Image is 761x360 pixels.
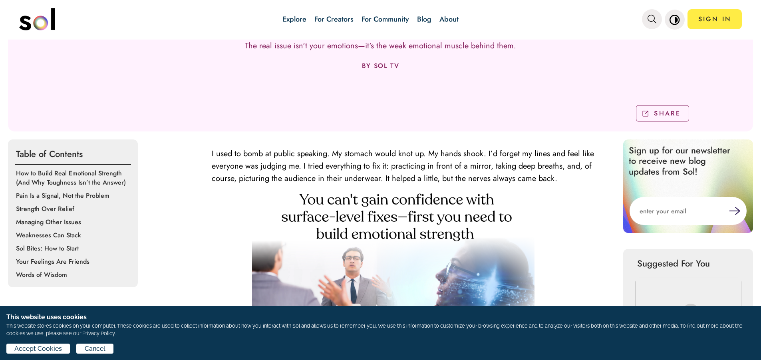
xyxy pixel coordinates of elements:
input: enter your email [630,197,729,225]
button: SHARE [636,105,689,121]
p: Sign up for our newsletter to receive new blog updates from Sol! [623,139,743,182]
a: Explore [282,14,306,24]
p: Suggested For You [637,257,739,270]
img: play [683,304,699,320]
nav: main navigation [19,5,742,33]
span: Accept Cookies [14,344,62,354]
p: The real issue isn't your emotions—it's the weak emotional muscle behind them. [245,42,516,50]
a: SIGN IN [687,9,742,29]
p: Strength Over Relief [16,204,133,213]
p: Table of Contents [15,143,131,165]
button: Cancel [76,344,113,354]
p: Words of Wisdom [16,270,133,279]
a: For Creators [314,14,354,24]
img: 1758211294105-Your%20paragraph%20text%20-%202025-09-18T175745.680.png [252,185,534,344]
p: Managing Other Issues [16,217,133,227]
a: For Community [362,14,409,24]
a: Blog [417,14,431,24]
p: How to Build Real Emotional Strength (And Why Toughness Isn’t the Answer) [16,169,133,187]
button: Accept Cookies [6,344,70,354]
p: Your Feelings Are Friends [16,257,133,266]
p: Pain Is a Signal, Not the Problem [16,191,133,200]
h1: This website uses cookies [6,312,755,322]
p: This website stores cookies on your computer. These cookies are used to collect information about... [6,322,755,337]
p: SHARE [654,109,681,118]
p: BY SOL TV [362,62,399,70]
p: Weaknesses Can Stack [16,231,133,240]
img: logo [19,8,55,30]
p: Sol Bites: How to Start [16,244,133,253]
span: I used to bomb at public speaking. My stomach would knot up. My hands shook. I’d forget my lines ... [212,148,594,184]
span: Cancel [85,344,105,354]
a: About [439,14,459,24]
img: How to Set Goals That Matter [635,278,741,341]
